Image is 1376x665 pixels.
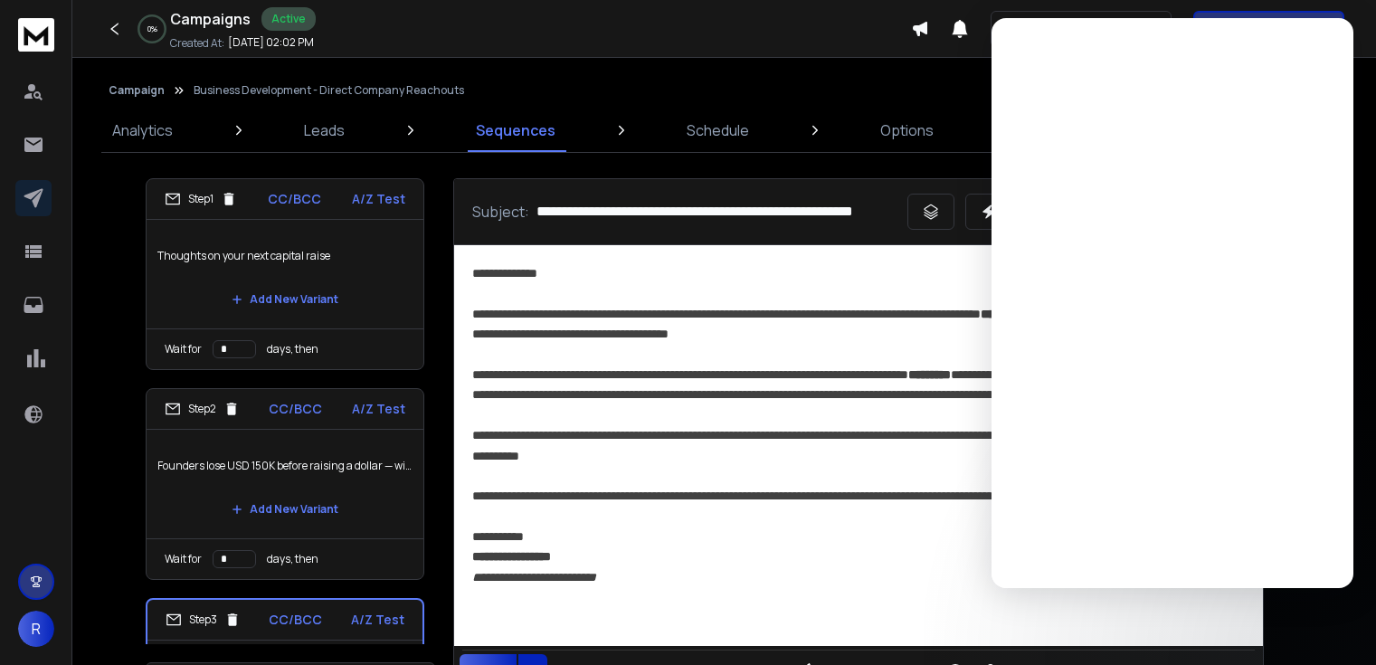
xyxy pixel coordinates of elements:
button: Add New Variant [217,491,353,527]
li: Step1CC/BCCA/Z TestThoughts on your next capital raiseAdd New VariantWait fordays, then [146,178,424,370]
p: Wait for [165,342,202,356]
p: CC/BCC [269,400,322,418]
a: Options [869,109,944,152]
iframe: Intercom live chat [992,18,1353,588]
p: [DATE] 02:02 PM [228,35,314,50]
h1: Campaigns [170,8,251,30]
button: Add New Variant [217,281,353,318]
p: Subject: [472,201,529,223]
p: days, then [267,342,318,356]
div: Step 3 [166,612,241,628]
a: Analytics [101,109,184,152]
iframe: Intercom live chat [1310,603,1353,646]
p: Schedule [687,119,749,141]
p: Analytics [112,119,173,141]
p: A/Z Test [352,400,405,418]
p: Created At: [170,36,224,51]
img: logo [18,18,54,52]
p: Sequences [476,119,555,141]
li: Step2CC/BCCA/Z TestFounders lose USD 150K before raising a dollar — will you?Add New VariantWait ... [146,388,424,580]
p: Business Development - Direct Company Reachouts [194,83,464,98]
p: Options [880,119,934,141]
p: Founders lose USD 150K before raising a dollar — will you? [157,441,413,491]
button: Get Free Credits [1193,11,1344,47]
div: Step 2 [165,401,240,417]
a: Leads [293,109,356,152]
div: Step 1 [165,191,237,207]
p: days, then [267,552,318,566]
p: CC/BCC [268,190,321,208]
button: R [18,611,54,647]
p: Leads [304,119,345,141]
a: Sequences [465,109,566,152]
p: Wait for [165,552,202,566]
button: Campaign [109,83,165,98]
p: A/Z Test [351,611,404,629]
p: 0 % [147,24,157,34]
p: Thoughts on your next capital raise [157,231,413,281]
p: A/Z Test [352,190,405,208]
p: CC/BCC [269,611,322,629]
div: Active [261,7,316,31]
a: Schedule [676,109,760,152]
